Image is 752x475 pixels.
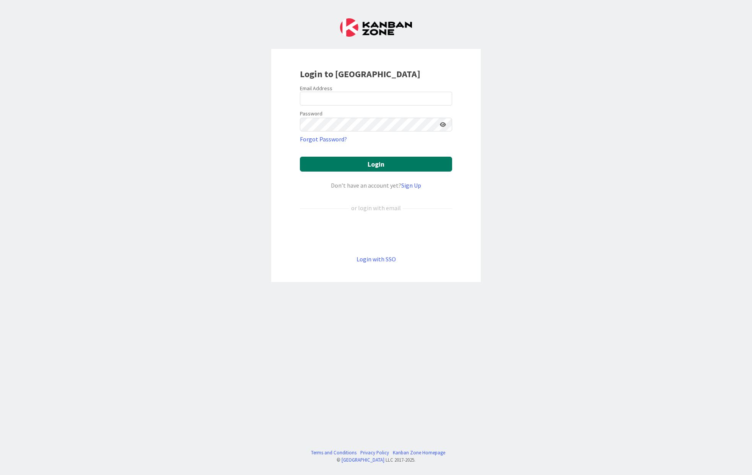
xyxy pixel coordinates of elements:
[393,449,445,456] a: Kanban Zone Homepage
[349,203,403,212] div: or login with email
[300,68,420,80] b: Login to [GEOGRAPHIC_DATA]
[300,110,322,118] label: Password
[296,225,456,242] iframe: Sign in with Google Button
[340,18,412,37] img: Kanban Zone
[300,135,347,144] a: Forgot Password?
[342,457,384,463] a: [GEOGRAPHIC_DATA]
[300,181,452,190] div: Don’t have an account yet?
[356,255,396,263] a: Login with SSO
[300,157,452,172] button: Login
[401,182,421,189] a: Sign Up
[360,449,389,456] a: Privacy Policy
[307,456,445,464] div: © LLC 2017- 2025 .
[311,449,356,456] a: Terms and Conditions
[300,85,332,92] label: Email Address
